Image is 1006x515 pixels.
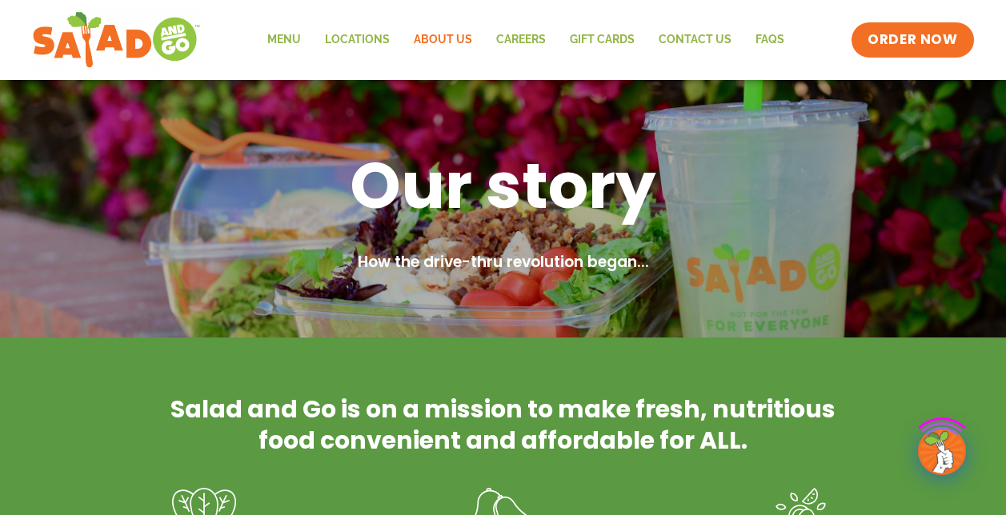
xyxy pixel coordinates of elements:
span: ORDER NOW [868,30,957,50]
a: Menu [255,22,313,58]
a: About Us [402,22,484,58]
img: new-SAG-logo-768×292 [32,8,201,72]
a: Careers [484,22,558,58]
a: GIFT CARDS [558,22,647,58]
a: Contact Us [647,22,743,58]
h2: Salad and Go is on a mission to make fresh, nutritious food convenient and affordable for ALL. [167,393,840,456]
a: FAQs [743,22,796,58]
h2: How the drive-thru revolution began... [87,251,920,274]
nav: Menu [255,22,796,58]
a: ORDER NOW [852,22,973,58]
h1: Our story [87,144,920,227]
a: Locations [313,22,402,58]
